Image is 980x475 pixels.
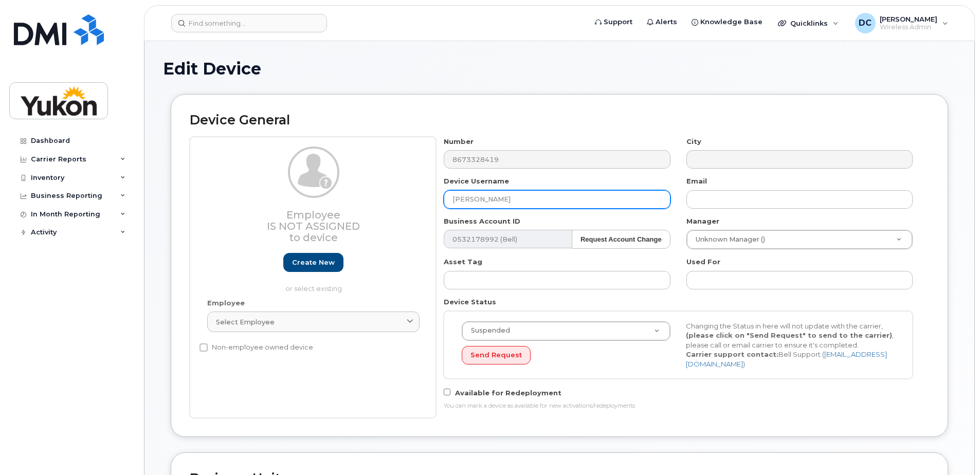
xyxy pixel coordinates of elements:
span: Suspended [465,326,510,335]
a: Unknown Manager () [687,230,912,249]
h2: Device General [190,113,929,127]
h1: Edit Device [163,60,956,78]
label: Non-employee owned device [199,341,313,354]
label: Business Account ID [444,216,520,226]
label: Device Status [444,297,496,307]
label: Manager [686,216,719,226]
span: to device [289,231,338,244]
input: Non-employee owned device [199,343,208,352]
span: Is not assigned [267,220,360,232]
a: Create new [283,253,343,272]
h3: Employee [207,209,420,243]
a: [EMAIL_ADDRESS][DOMAIN_NAME] [686,350,887,368]
a: Suspended [462,322,670,340]
span: Available for Redeployment [455,389,561,397]
span: Select employee [216,317,275,327]
label: Device Username [444,176,509,186]
div: You can mark a device as available for new activations/redeployments [444,402,913,410]
label: Used For [686,257,720,267]
strong: (please click on "Send Request" to send to the carrier) [686,331,892,339]
p: or select existing [207,284,420,294]
label: Employee [207,298,245,308]
button: Send Request [462,346,531,365]
input: Available for Redeployment [444,389,450,395]
label: Email [686,176,707,186]
button: Request Account Change [572,230,670,249]
strong: Request Account Change [580,235,662,243]
label: City [686,137,701,147]
label: Asset Tag [444,257,482,267]
strong: Carrier support contact: [686,350,778,358]
div: Changing the Status in here will not update with the carrier, , please call or email carrier to e... [678,321,902,369]
span: Unknown Manager () [689,235,765,244]
a: Select employee [207,312,420,332]
label: Number [444,137,474,147]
